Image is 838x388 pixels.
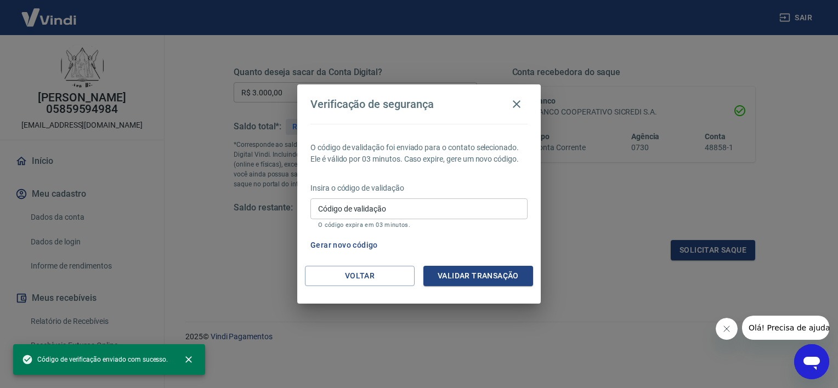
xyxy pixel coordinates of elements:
p: O código de validação foi enviado para o contato selecionado. Ele é válido por 03 minutos. Caso e... [310,142,528,165]
p: Insira o código de validação [310,182,528,194]
iframe: Fechar mensagem [716,318,738,340]
button: Validar transação [423,266,533,286]
span: Código de verificação enviado com sucesso. [22,354,168,365]
span: Olá! Precisa de ajuda? [7,8,92,16]
button: Gerar novo código [306,235,382,255]
p: O código expira em 03 minutos. [318,221,520,229]
iframe: Mensagem da empresa [742,316,829,340]
h4: Verificação de segurança [310,98,434,111]
button: Voltar [305,266,415,286]
button: close [177,347,201,372]
iframe: Botão para abrir a janela de mensagens [794,344,829,379]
